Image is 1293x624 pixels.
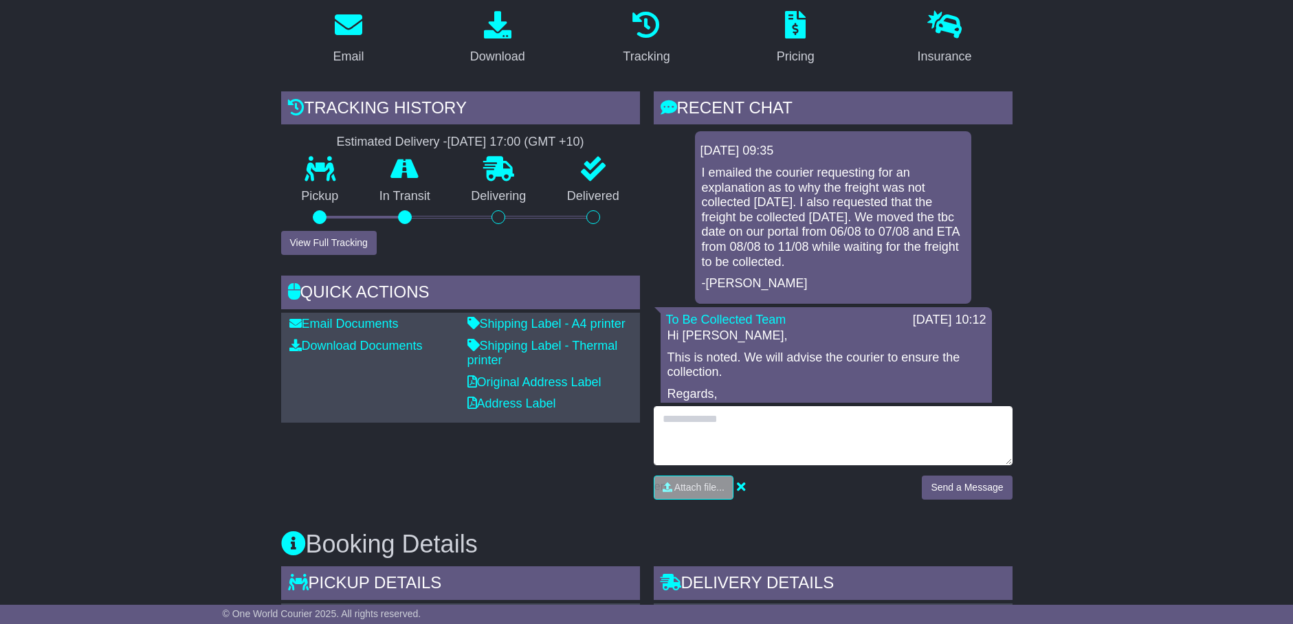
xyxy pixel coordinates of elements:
[654,91,1013,129] div: RECENT CHAT
[918,47,972,66] div: Insurance
[467,339,618,368] a: Shipping Label - Thermal printer
[666,313,786,326] a: To Be Collected Team
[913,313,986,328] div: [DATE] 10:12
[667,350,985,380] p: This is noted. We will advise the courier to ensure the collection.
[281,566,640,603] div: Pickup Details
[281,276,640,313] div: Quick Actions
[654,566,1013,603] div: Delivery Details
[614,6,678,71] a: Tracking
[667,387,985,416] p: Regards, Joy
[223,608,421,619] span: © One World Courier 2025. All rights reserved.
[281,531,1013,558] h3: Booking Details
[777,47,815,66] div: Pricing
[702,276,964,291] p: -[PERSON_NAME]
[281,135,640,150] div: Estimated Delivery -
[922,476,1012,500] button: Send a Message
[700,144,966,159] div: [DATE] 09:35
[909,6,981,71] a: Insurance
[281,91,640,129] div: Tracking history
[467,317,626,331] a: Shipping Label - A4 printer
[467,375,601,389] a: Original Address Label
[281,231,377,255] button: View Full Tracking
[451,189,547,204] p: Delivering
[768,6,824,71] a: Pricing
[281,189,360,204] p: Pickup
[623,47,670,66] div: Tracking
[289,317,399,331] a: Email Documents
[289,339,423,353] a: Download Documents
[470,47,525,66] div: Download
[702,166,964,269] p: I emailed the courier requesting for an explanation as to why the freight was not collected [DATE...
[333,47,364,66] div: Email
[447,135,584,150] div: [DATE] 17:00 (GMT +10)
[467,397,556,410] a: Address Label
[359,189,451,204] p: In Transit
[461,6,534,71] a: Download
[667,328,985,344] p: Hi [PERSON_NAME],
[546,189,640,204] p: Delivered
[324,6,373,71] a: Email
